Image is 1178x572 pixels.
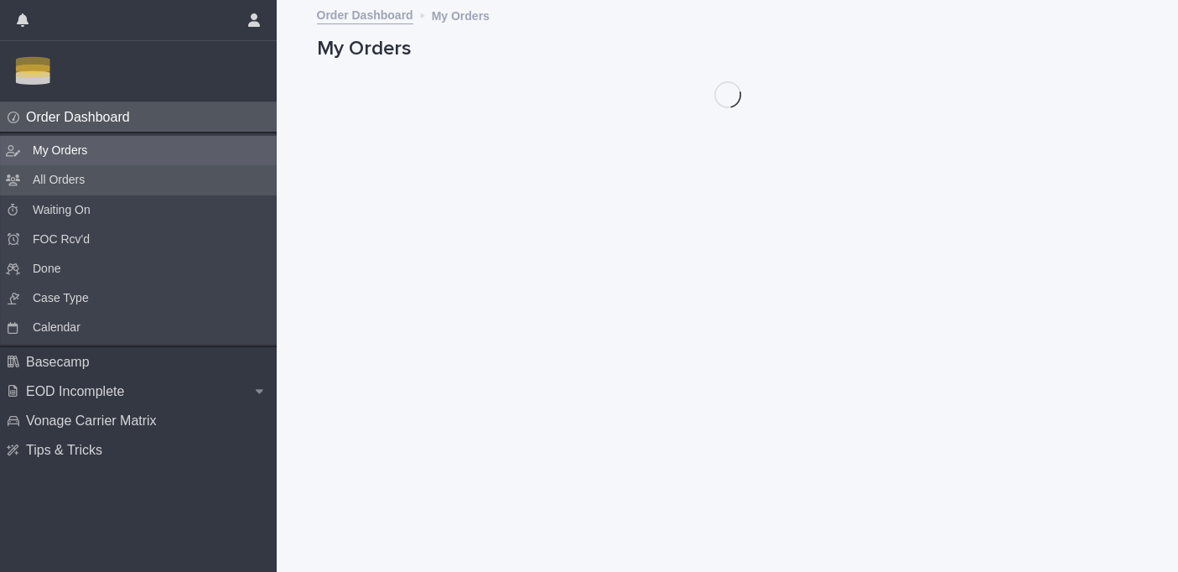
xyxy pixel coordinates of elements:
p: My Orders [19,143,101,159]
p: Basecamp [19,354,103,370]
p: My Orders [432,4,490,24]
p: Waiting On [19,202,104,218]
p: FOC Rcv'd [19,231,103,247]
p: Vonage Carrier Matrix [19,413,170,429]
a: Order Dashboard [317,3,413,24]
p: EOD Incomplete [19,383,138,399]
p: Tips & Tricks [19,442,116,458]
p: Calendar [19,320,94,335]
p: All Orders [19,172,98,188]
p: Case Type [19,290,102,306]
p: Order Dashboard [19,109,143,125]
img: Zbn3osBRTqmJoOucoKu4 [13,55,53,88]
h1: My Orders [317,37,1139,61]
p: Done [19,261,74,277]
